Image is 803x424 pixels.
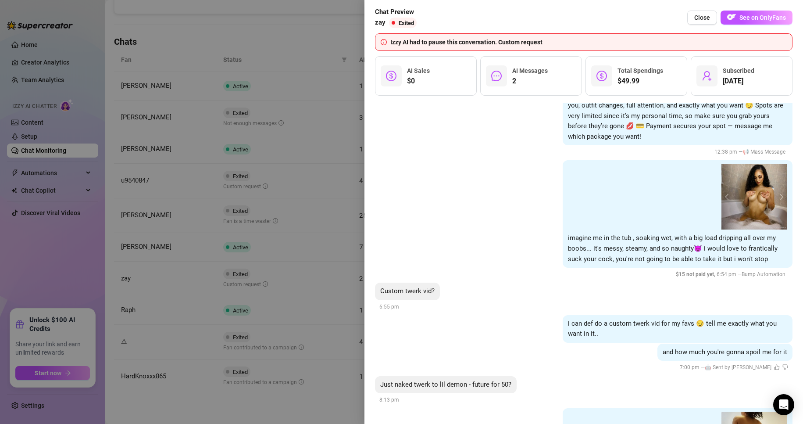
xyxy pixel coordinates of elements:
img: media [721,164,787,230]
div: Izzy AI had to pause this conversation. Custom request [390,37,787,47]
div: Open Intercom Messenger [773,394,794,415]
span: $ 15 not paid yet , [676,271,717,277]
span: imagine me in the tub , soaking wet, with a big load dripping all over my boobs... it's messy, st... [568,234,778,262]
img: OF [727,13,736,22]
span: See on OnlyFans [739,14,786,21]
span: AI Messages [512,67,548,74]
button: next [777,193,784,200]
span: Bump Automation [742,271,785,277]
span: and how much you're gonna spoil me for it [663,348,787,356]
span: message [491,71,502,81]
span: Close [694,14,710,21]
span: Custom twerk vid? [380,287,435,295]
button: prev [725,193,732,200]
span: 12:38 pm — [714,149,788,155]
span: Subscribed [723,67,754,74]
span: user-add [702,71,712,81]
span: Chat Preview [375,7,420,18]
span: dislike [782,364,788,370]
span: Total Spendings [617,67,663,74]
span: Hey babe 😘 So many of you have been asking for private time with me… and I finally set up my excl... [568,81,785,140]
span: dollar [386,71,396,81]
span: 8:13 pm [379,397,399,403]
span: like [774,364,780,370]
span: 6:54 pm — [676,271,788,277]
span: Exited [399,20,414,26]
span: 2 [512,76,548,86]
span: i can def do a custom twerk vid for my favs 😏 tell me exactly what you want in it.. [568,320,777,338]
span: Just naked twerk to lil demon - future for 50? [380,381,511,388]
span: 7:00 pm — [680,364,788,370]
span: 6:55 pm [379,304,399,310]
span: info-circle [381,39,387,45]
span: [DATE] [723,76,754,86]
span: 📢 Mass Message [742,149,785,155]
span: $49.99 [617,76,663,86]
span: $0 [407,76,430,86]
span: AI Sales [407,67,430,74]
span: dollar [596,71,607,81]
span: zay [375,18,385,28]
button: OFSee on OnlyFans [721,11,792,25]
span: 🤖 Sent by [PERSON_NAME] [705,364,771,370]
button: Close [687,11,717,25]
